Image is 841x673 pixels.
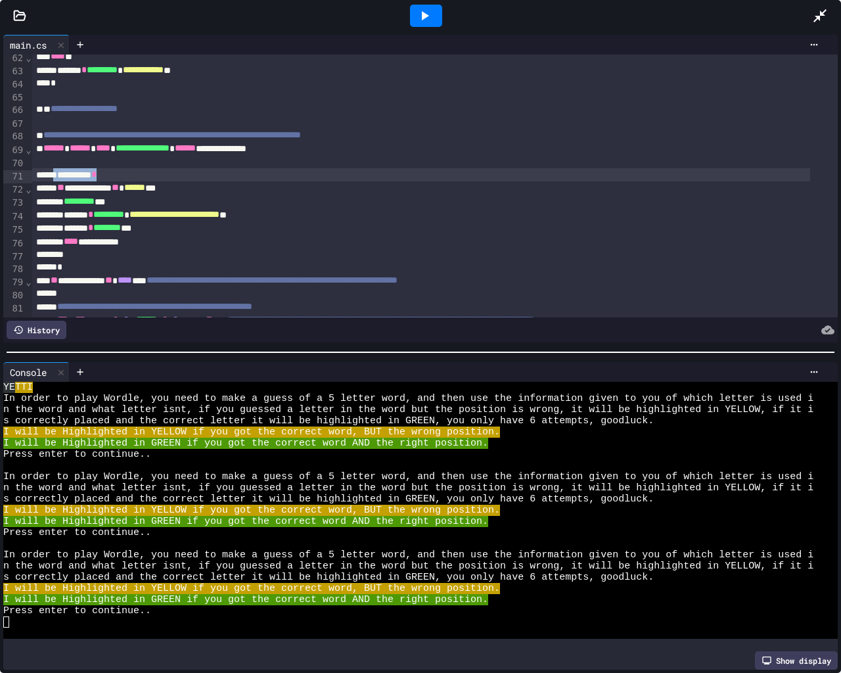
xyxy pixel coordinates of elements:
[3,449,151,460] span: Press enter to continue..
[3,505,500,516] span: I will be Highlighted in YELLOW if you got the correct word, BUT the wrong position.
[3,605,151,616] span: Press enter to continue..
[3,404,813,415] span: n the word and what letter isnt, if you guessed a letter in the word but the position is wrong, i...
[3,482,813,494] span: n the word and what letter isnt, if you guessed a letter in the word but the position is wrong, i...
[3,438,488,449] span: I will be Highlighted in GREEN if you got the correct word AND the right position.
[3,415,654,427] span: s correctly placed and the correct letter it will be highlighted in GREEN, you only have 6 attemp...
[3,583,500,594] span: I will be Highlighted in YELLOW if you got the correct word, BUT the wrong position.
[3,471,813,482] span: In order to play Wordle, you need to make a guess of a 5 letter word, and then use the informatio...
[3,393,813,404] span: In order to play Wordle, you need to make a guess of a 5 letter word, and then use the informatio...
[3,561,813,572] span: n the word and what letter isnt, if you guessed a letter in the word but the position is wrong, i...
[3,494,654,505] span: s correctly placed and the correct letter it will be highlighted in GREEN, you only have 6 attemp...
[3,549,813,561] span: In order to play Wordle, you need to make a guess of a 5 letter word, and then use the informatio...
[5,5,91,83] div: Chat with us now!Close
[3,572,654,583] span: s correctly placed and the correct letter it will be highlighted in GREEN, you only have 6 attemp...
[3,516,488,527] span: I will be Highlighted in GREEN if you got the correct word AND the right position.
[3,594,488,605] span: I will be Highlighted in GREEN if you got the correct word AND the right position.
[3,527,151,538] span: Press enter to continue..
[3,427,500,438] span: I will be Highlighted in YELLOW if you got the correct word, BUT the wrong position.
